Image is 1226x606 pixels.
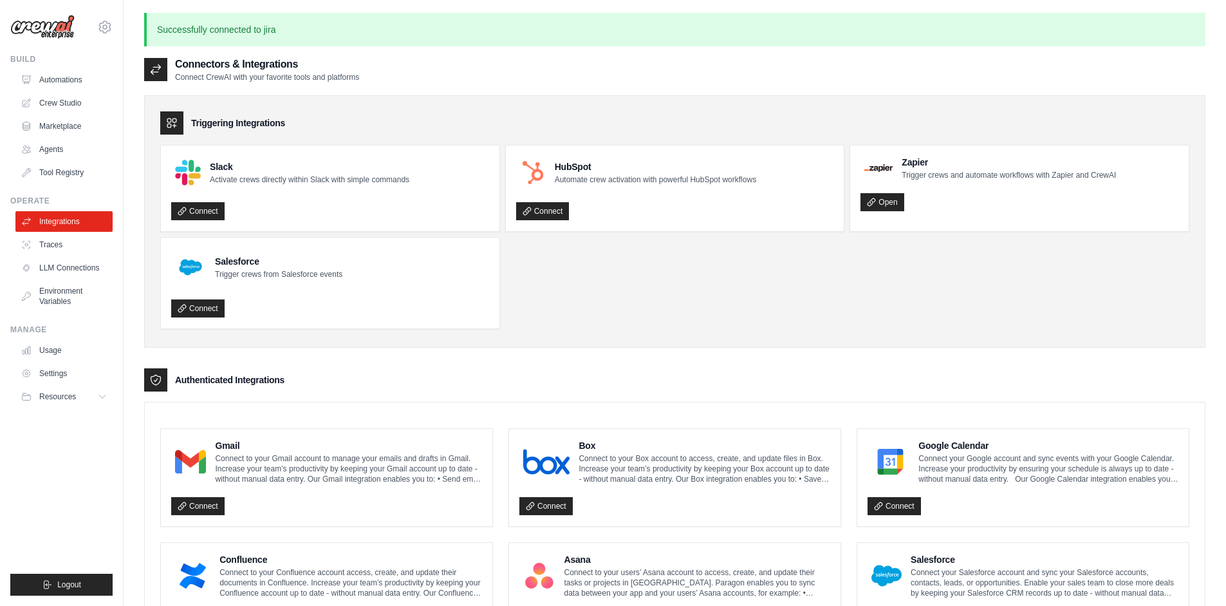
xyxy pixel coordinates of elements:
[579,439,830,452] h4: Box
[175,57,359,72] h2: Connectors & Integrations
[516,202,570,220] a: Connect
[15,116,113,137] a: Marketplace
[555,175,756,185] p: Automate crew activation with powerful HubSpot workflows
[15,281,113,312] a: Environment Variables
[871,449,909,475] img: Google Calendar Logo
[219,567,482,598] p: Connect to your Confluence account access, create, and update their documents in Confluence. Incr...
[175,374,284,386] h3: Authenticated Integrations
[868,497,921,515] a: Connect
[171,202,225,220] a: Connect
[210,160,409,173] h4: Slack
[219,553,482,566] h4: Confluence
[10,325,113,335] div: Manage
[175,160,201,185] img: Slack Logo
[519,497,573,515] a: Connect
[171,299,225,317] a: Connect
[15,162,113,183] a: Tool Registry
[175,563,210,589] img: Confluence Logo
[918,453,1178,484] p: Connect your Google account and sync events with your Google Calendar. Increase your productivity...
[10,574,113,596] button: Logout
[579,453,830,484] p: Connect to your Box account to access, create, and update files in Box. Increase your team’s prod...
[860,193,904,211] a: Open
[911,553,1178,566] h4: Salesforce
[15,258,113,278] a: LLM Connections
[215,453,482,484] p: Connect to your Gmail account to manage your emails and drafts in Gmail. Increase your team’s pro...
[523,449,570,475] img: Box Logo
[871,563,902,589] img: Salesforce Logo
[215,439,482,452] h4: Gmail
[15,386,113,407] button: Resources
[15,139,113,160] a: Agents
[210,175,409,185] p: Activate crews directly within Slack with simple commands
[175,252,206,283] img: Salesforce Logo
[10,196,113,206] div: Operate
[10,15,75,39] img: Logo
[15,70,113,90] a: Automations
[215,255,342,268] h4: Salesforce
[15,211,113,232] a: Integrations
[911,567,1178,598] p: Connect your Salesforce account and sync your Salesforce accounts, contacts, leads, or opportunit...
[144,13,1205,46] p: Successfully connected to jira
[10,54,113,64] div: Build
[564,567,830,598] p: Connect to your users’ Asana account to access, create, and update their tasks or projects in [GE...
[15,93,113,113] a: Crew Studio
[523,563,555,589] img: Asana Logo
[918,439,1178,452] h4: Google Calendar
[902,156,1116,169] h4: Zapier
[215,269,342,279] p: Trigger crews from Salesforce events
[864,164,893,172] img: Zapier Logo
[902,170,1116,180] p: Trigger crews and automate workflows with Zapier and CrewAI
[15,234,113,255] a: Traces
[175,72,359,82] p: Connect CrewAI with your favorite tools and platforms
[171,497,225,515] a: Connect
[15,363,113,384] a: Settings
[191,117,285,129] h3: Triggering Integrations
[57,580,81,590] span: Logout
[175,449,206,475] img: Gmail Logo
[564,553,830,566] h4: Asana
[15,340,113,361] a: Usage
[39,392,76,402] span: Resources
[555,160,756,173] h4: HubSpot
[520,160,546,185] img: HubSpot Logo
